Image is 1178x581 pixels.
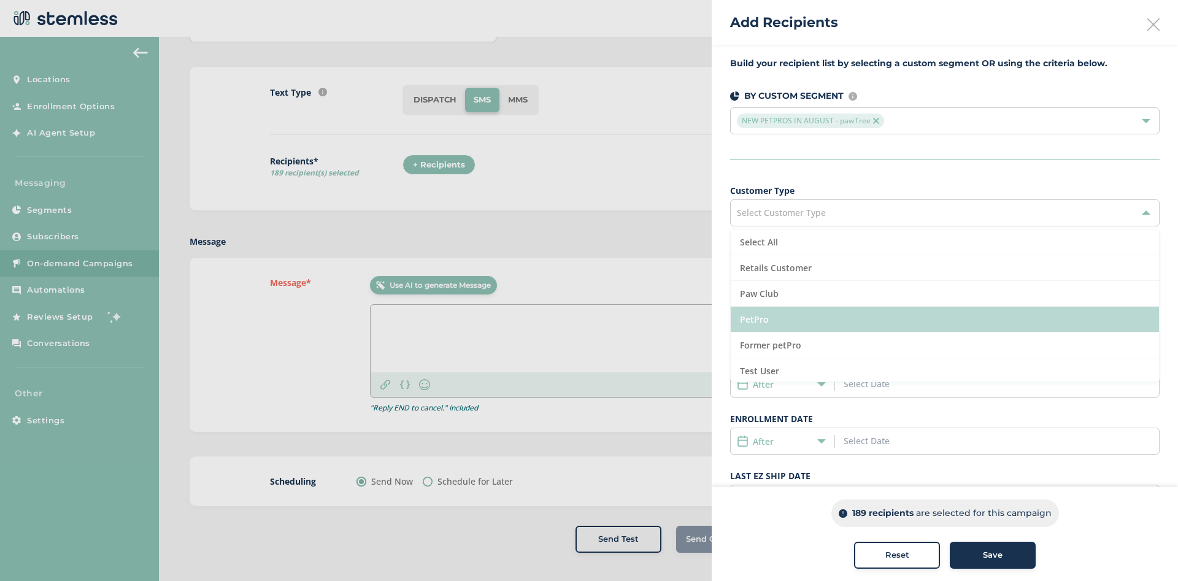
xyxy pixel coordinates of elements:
[730,12,838,33] h2: Add Recipients
[731,358,1159,384] li: Test User
[1117,522,1178,581] iframe: Chat Widget
[730,91,739,101] img: icon-segments-dark-074adb27.svg
[849,92,857,101] img: icon-info-236977d2.svg
[839,509,847,518] img: icon-info-dark-48f6c5f3.svg
[854,542,940,569] button: Reset
[731,229,1159,255] li: Select All
[731,333,1159,358] li: Former petPro
[730,412,1160,425] label: ENROLLMENT DATE
[731,281,1159,307] li: Paw Club
[873,118,879,124] img: icon-close-accent-8a337256.svg
[737,114,884,128] span: NEW PETPROS IN AUGUST - pawTree
[730,469,1160,482] label: LAST EZ SHIP DATE
[852,507,914,520] p: 189 recipients
[844,434,955,447] input: Select Date
[731,255,1159,281] li: Retails Customer
[753,435,774,448] label: After
[950,542,1036,569] button: Save
[744,90,844,102] p: BY CUSTOM SEGMENT
[730,57,1160,70] label: Build your recipient list by selecting a custom segment OR using the criteria below.
[885,549,909,561] span: Reset
[730,184,1160,197] label: Customer Type
[737,207,826,218] span: Select Customer Type
[731,307,1159,333] li: PetPro
[753,378,774,391] label: After
[983,549,1003,561] span: Save
[916,507,1052,520] p: are selected for this campaign
[844,377,955,390] input: Select Date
